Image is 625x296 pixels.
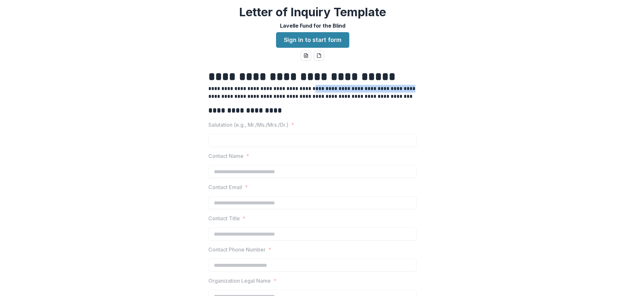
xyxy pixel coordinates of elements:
p: Contact Name [208,152,243,160]
p: Contact Title [208,214,240,222]
p: Contact Email [208,183,242,191]
p: Salutation (e.g., Mr./Ms./Mrs./Dr.) [208,121,288,129]
button: word-download [301,50,311,61]
p: Organization Legal Name [208,277,271,285]
p: Lavelle Fund for the Blind [280,22,345,30]
p: Contact Phone Number [208,246,266,253]
a: Sign in to start form [276,32,349,48]
h2: Letter of Inquiry Template [239,5,386,19]
button: pdf-download [314,50,324,61]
